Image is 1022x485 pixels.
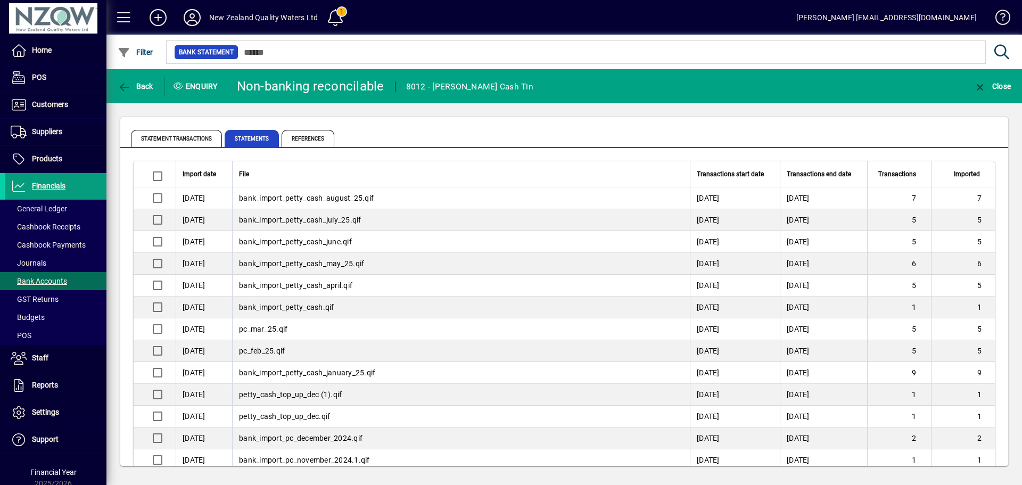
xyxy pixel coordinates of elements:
[32,381,58,389] span: Reports
[787,168,851,180] span: Transactions end date
[5,399,106,426] a: Settings
[239,456,370,464] span: bank_import_pc_november_2024.1.qif
[931,209,995,231] td: 5
[239,216,361,224] span: bank_import_petty_cash_july_25.qif
[867,187,931,209] td: 7
[780,449,867,471] td: [DATE]
[931,297,995,318] td: 1
[239,368,375,377] span: bank_import_petty_cash_january_25.qif
[690,297,780,318] td: [DATE]
[867,231,931,253] td: 5
[780,209,867,231] td: [DATE]
[5,308,106,326] a: Budgets
[176,406,232,428] td: [DATE]
[780,384,867,406] td: [DATE]
[867,362,931,384] td: 9
[5,37,106,64] a: Home
[867,318,931,340] td: 5
[11,223,80,231] span: Cashbook Receipts
[874,168,926,180] div: Transactions
[32,46,52,54] span: Home
[176,297,232,318] td: [DATE]
[32,127,62,136] span: Suppliers
[867,340,931,362] td: 5
[867,384,931,406] td: 1
[239,194,374,202] span: bank_import_petty_cash_august_25.qif
[11,331,31,340] span: POS
[176,253,232,275] td: [DATE]
[5,218,106,236] a: Cashbook Receipts
[237,78,384,95] div: Non-banking reconcilable
[5,290,106,308] a: GST Returns
[11,259,46,267] span: Journals
[131,130,222,147] span: Statement Transactions
[5,426,106,453] a: Support
[987,2,1009,37] a: Knowledge Base
[780,428,867,449] td: [DATE]
[239,412,330,421] span: petty_cash_top_up_dec.qif
[780,297,867,318] td: [DATE]
[11,295,59,303] span: GST Returns
[931,187,995,209] td: 7
[780,187,867,209] td: [DATE]
[176,187,232,209] td: [DATE]
[239,168,683,180] div: File
[971,77,1013,96] button: Close
[32,182,65,190] span: Financials
[931,449,995,471] td: 1
[931,253,995,275] td: 6
[780,253,867,275] td: [DATE]
[690,340,780,362] td: [DATE]
[176,209,232,231] td: [DATE]
[5,326,106,344] a: POS
[115,77,156,96] button: Back
[867,275,931,297] td: 5
[974,82,1011,91] span: Close
[118,82,153,91] span: Back
[239,390,342,399] span: petty_cash_top_up_dec (1).qif
[176,384,232,406] td: [DATE]
[780,340,867,362] td: [DATE]
[225,130,279,147] span: Statements
[5,64,106,91] a: POS
[867,449,931,471] td: 1
[780,318,867,340] td: [DATE]
[5,92,106,118] a: Customers
[176,318,232,340] td: [DATE]
[239,168,249,180] span: File
[282,130,334,147] span: References
[179,47,234,57] span: Bank Statement
[780,362,867,384] td: [DATE]
[5,146,106,172] a: Products
[690,384,780,406] td: [DATE]
[931,362,995,384] td: 9
[931,318,995,340] td: 5
[878,168,916,180] span: Transactions
[176,362,232,384] td: [DATE]
[780,231,867,253] td: [DATE]
[867,253,931,275] td: 6
[32,435,59,443] span: Support
[690,362,780,384] td: [DATE]
[239,259,364,268] span: bank_import_petty_cash_may_25.qif
[5,119,106,145] a: Suppliers
[209,9,318,26] div: New Zealand Quality Waters Ltd
[690,253,780,275] td: [DATE]
[796,9,977,26] div: [PERSON_NAME] [EMAIL_ADDRESS][DOMAIN_NAME]
[176,428,232,449] td: [DATE]
[931,384,995,406] td: 1
[11,277,67,285] span: Bank Accounts
[183,168,226,180] div: Import date
[780,406,867,428] td: [DATE]
[183,168,216,180] span: Import date
[867,428,931,449] td: 2
[867,406,931,428] td: 1
[239,434,362,442] span: bank_import_pc_december_2024.qif
[406,78,533,95] div: 8012 - [PERSON_NAME] Cash Tin
[867,209,931,231] td: 5
[780,275,867,297] td: [DATE]
[690,209,780,231] td: [DATE]
[5,372,106,399] a: Reports
[176,449,232,471] td: [DATE]
[118,48,153,56] span: Filter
